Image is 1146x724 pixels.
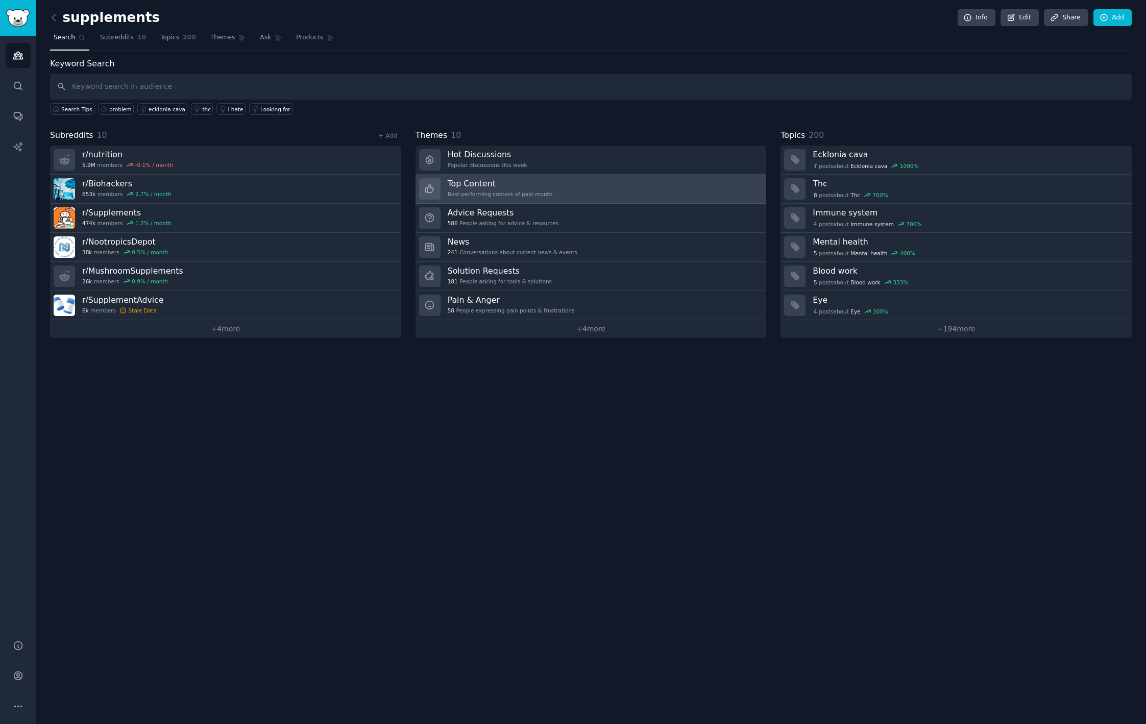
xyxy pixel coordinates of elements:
span: 38k [82,249,92,256]
a: Ask [256,30,285,51]
span: Topics [160,33,179,42]
span: 6k [82,307,89,314]
span: 58 [448,307,454,314]
span: Subreddits [100,33,134,42]
span: 4 [814,308,817,315]
span: Mental health [850,250,887,257]
div: post s about [813,220,922,229]
div: -0.1 % / month [135,161,174,168]
div: 400 % [900,250,915,257]
img: Biohackers [54,178,75,200]
a: Pain & Anger58People expressing pain points & frustrations [416,291,767,320]
span: 10 [451,130,461,140]
span: 5 [814,250,817,257]
h3: Thc [813,178,1125,189]
a: r/Biohackers653kmembers2.7% / month [50,175,401,204]
h3: r/ Biohackers [82,178,172,189]
span: Search [54,33,75,42]
div: I hate [228,106,243,113]
a: + Add [378,132,398,139]
div: People asking for tools & solutions [448,278,552,285]
div: members [82,190,172,198]
h3: Top Content [448,178,553,189]
div: post s about [813,307,889,316]
a: Thc8postsaboutThc700% [781,175,1132,204]
div: ecklonia cava [149,106,185,113]
a: r/MushroomSupplements26kmembers0.9% / month [50,262,401,291]
label: Keyword Search [50,59,114,68]
span: 5.9M [82,161,95,168]
h2: supplements [50,10,160,26]
a: +194more [781,320,1132,338]
div: Popular discussions this week [448,161,527,168]
span: 181 [448,278,458,285]
span: Ask [260,33,271,42]
a: Themes [207,30,250,51]
h3: Hot Discussions [448,149,527,160]
div: Conversations about current news & events [448,249,577,256]
a: Immune system4postsaboutImmune system700% [781,204,1132,233]
div: Stale Data [129,307,157,314]
img: GummySearch logo [6,9,30,27]
a: Info [958,9,995,27]
a: News241Conversations about current news & events [416,233,767,262]
span: Ecklonia cava [850,162,887,170]
span: 5 [814,279,817,286]
span: Thc [850,191,860,199]
h3: Mental health [813,236,1125,247]
span: Immune system [850,221,894,228]
button: Search Tips [50,103,94,115]
div: thc [202,106,211,113]
a: +4more [50,320,401,338]
div: 0.5 % / month [132,249,168,256]
a: Mental health5postsaboutMental health400% [781,233,1132,262]
h3: r/ SupplementAdvice [82,295,164,305]
a: Solution Requests181People asking for tools & solutions [416,262,767,291]
span: 10 [137,33,146,42]
span: 653k [82,190,95,198]
span: 200 [809,130,824,140]
a: problem [98,103,134,115]
a: Ecklonia cava7postsaboutEcklonia cava1000% [781,146,1132,175]
span: Eye [850,308,860,315]
input: Keyword search in audience [50,74,1132,100]
img: Supplements [54,207,75,229]
div: members [82,249,168,256]
h3: Ecklonia cava [813,149,1125,160]
h3: r/ Supplements [82,207,172,218]
a: r/NootropicsDepot38kmembers0.5% / month [50,233,401,262]
div: 700 % [906,221,921,228]
div: post s about [813,278,909,287]
a: Products [292,30,337,51]
div: 700 % [873,191,888,199]
a: Add [1093,9,1132,27]
div: Looking for [260,106,290,113]
a: I hate [216,103,246,115]
span: 7 [814,162,817,170]
div: Best-performing content of past month [448,190,553,198]
span: 474k [82,220,95,227]
div: 333 % [893,279,908,286]
a: r/SupplementAdvice6kmembersStale Data [50,291,401,320]
span: Themes [416,129,448,142]
span: Search Tips [61,106,92,113]
a: Looking for [249,103,292,115]
a: r/Supplements474kmembers1.2% / month [50,204,401,233]
span: Topics [781,129,805,142]
a: Hot DiscussionsPopular discussions this week [416,146,767,175]
div: 300 % [873,308,888,315]
h3: r/ NootropicsDepot [82,236,168,247]
h3: Blood work [813,266,1125,276]
div: problem [109,106,131,113]
span: 10 [97,130,107,140]
a: Search [50,30,89,51]
div: 0.9 % / month [132,278,168,285]
a: +4more [416,320,767,338]
div: members [82,307,164,314]
a: ecklonia cava [137,103,187,115]
a: Top ContentBest-performing content of past month [416,175,767,204]
div: post s about [813,161,919,171]
h3: r/ nutrition [82,149,173,160]
a: r/nutrition5.9Mmembers-0.1% / month [50,146,401,175]
div: People expressing pain points & frustrations [448,307,575,314]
